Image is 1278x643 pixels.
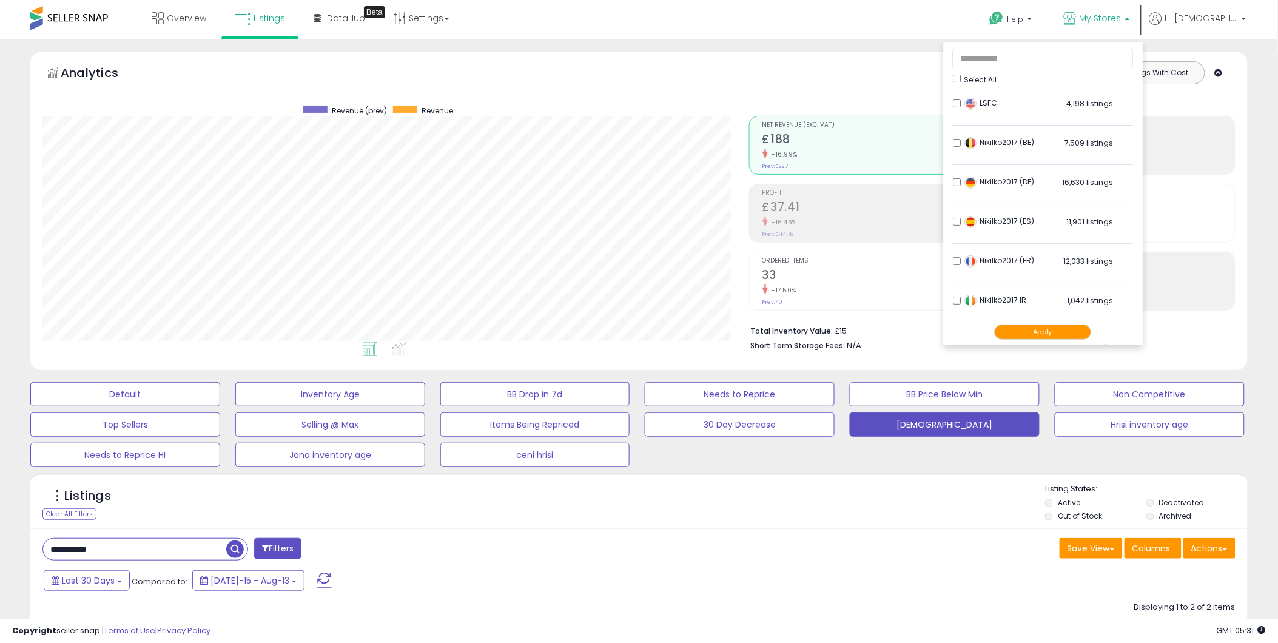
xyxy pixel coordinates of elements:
[965,216,977,228] img: spain.png
[1067,217,1114,227] span: 11,901 listings
[850,412,1040,437] button: [DEMOGRAPHIC_DATA]
[751,326,833,336] b: Total Inventory Value:
[1058,511,1102,521] label: Out of Stock
[1060,538,1123,559] button: Save View
[645,382,835,406] button: Needs to Reprice
[1125,538,1182,559] button: Columns
[1159,511,1192,521] label: Archived
[30,443,220,467] button: Needs to Reprice HI
[167,12,206,24] span: Overview
[364,6,385,18] div: Tooltip anchor
[1055,382,1245,406] button: Non Competitive
[850,382,1040,406] button: BB Price Below Min
[965,98,977,110] img: usa.png
[42,508,96,520] div: Clear All Filters
[1165,12,1238,24] span: Hi [DEMOGRAPHIC_DATA]
[1132,542,1171,554] span: Columns
[30,382,220,406] button: Default
[30,412,220,437] button: Top Sellers
[965,98,998,108] span: LSFC
[1217,625,1266,636] span: 2025-09-13 05:31 GMT
[995,325,1092,340] button: Apply
[645,412,835,437] button: 30 Day Decrease
[980,2,1044,39] a: Help
[847,340,862,351] span: N/A
[965,137,1035,147] span: Nikilko2017 (BE)
[1045,483,1248,495] p: Listing States:
[762,200,986,217] h2: £37.41
[965,177,977,189] img: germany.png
[327,12,365,24] span: DataHub
[64,488,111,505] h5: Listings
[61,64,142,84] h5: Analytics
[235,412,425,437] button: Selling @ Max
[762,298,783,306] small: Prev: 40
[1065,138,1114,148] span: 7,509 listings
[751,340,846,351] b: Short Term Storage Fees:
[44,570,130,591] button: Last 30 Days
[965,137,977,149] img: belgium.png
[965,177,1035,187] span: Nikilko2017 (DE)
[989,11,1004,26] i: Get Help
[1111,65,1201,81] button: Listings With Cost
[62,574,115,587] span: Last 30 Days
[762,163,789,170] small: Prev: £227
[1183,538,1236,559] button: Actions
[768,150,798,159] small: -16.99%
[1064,256,1114,266] span: 12,033 listings
[965,295,977,307] img: ireland.png
[132,576,187,587] span: Compared to:
[1007,14,1024,24] span: Help
[104,625,155,636] a: Terms of Use
[762,122,986,129] span: Net Revenue (Exc. VAT)
[235,382,425,406] button: Inventory Age
[964,75,997,85] span: Select All
[1149,12,1246,39] a: Hi [DEMOGRAPHIC_DATA]
[768,286,797,295] small: -17.50%
[440,382,630,406] button: BB Drop in 7d
[965,255,1035,266] span: Nikilko2017 (FR)
[422,106,453,116] span: Revenue
[1067,98,1114,109] span: 4,198 listings
[12,625,56,636] strong: Copyright
[1058,497,1080,508] label: Active
[254,12,285,24] span: Listings
[192,570,304,591] button: [DATE]-15 - Aug-13
[440,443,630,467] button: ceni hrisi
[768,218,798,227] small: -16.46%
[965,255,977,268] img: france.png
[1055,412,1245,437] button: Hrisi inventory age
[1063,177,1114,187] span: 16,630 listings
[1159,497,1205,508] label: Deactivated
[1134,602,1236,613] div: Displaying 1 to 2 of 2 items
[762,132,986,149] h2: £188
[440,412,630,437] button: Items Being Repriced
[12,625,210,637] div: seller snap | |
[762,231,794,238] small: Prev: £44.78
[1080,12,1122,24] span: My Stores
[332,106,387,116] span: Revenue (prev)
[762,268,986,284] h2: 33
[751,323,1226,337] li: £15
[210,574,289,587] span: [DATE]-15 - Aug-13
[965,216,1035,226] span: Nikilko2017 (ES)
[235,443,425,467] button: Jana inventory age
[157,625,210,636] a: Privacy Policy
[762,258,986,264] span: Ordered Items
[762,190,986,197] span: Profit
[965,295,1027,305] span: Nikilko2017 IR
[1068,295,1114,306] span: 1,042 listings
[254,538,301,559] button: Filters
